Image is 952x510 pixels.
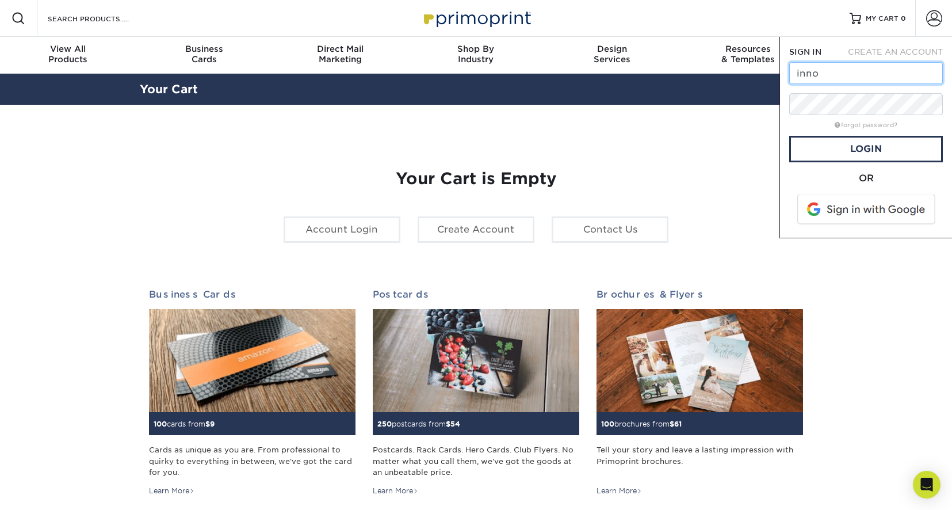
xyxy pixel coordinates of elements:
[674,420,682,428] span: 61
[373,289,579,496] a: Postcards 250postcards from$54 Postcards. Rack Cards. Hero Cards. Club Flyers. No matter what you...
[272,37,408,74] a: Direct MailMarketing
[597,309,803,413] img: Brochures & Flyers
[210,420,215,428] span: 9
[149,289,355,300] h2: Business Cards
[680,44,816,64] div: & Templates
[835,121,897,129] a: forgot password?
[544,37,680,74] a: DesignServices
[408,37,544,74] a: Shop ByIndustry
[597,444,803,478] div: Tell your story and leave a lasting impression with Primoprint brochures.
[450,420,460,428] span: 54
[136,37,272,74] a: BusinessCards
[789,62,943,84] input: Email
[408,44,544,54] span: Shop By
[597,289,803,496] a: Brochures & Flyers 100brochures from$61 Tell your story and leave a lasting impression with Primo...
[680,44,816,54] span: Resources
[913,471,940,498] div: Open Intercom Messenger
[377,420,460,428] small: postcards from
[377,420,392,428] span: 250
[140,82,198,96] a: Your Cart
[284,216,400,243] a: Account Login
[136,44,272,64] div: Cards
[848,47,943,56] span: CREATE AN ACCOUNT
[419,6,534,31] img: Primoprint
[149,309,355,413] img: Business Cards
[866,14,899,24] span: MY CART
[149,486,194,496] div: Learn More
[136,44,272,54] span: Business
[154,420,215,428] small: cards from
[597,289,803,300] h2: Brochures & Flyers
[149,289,355,496] a: Business Cards 100cards from$9 Cards as unique as you are. From professional to quirky to everyth...
[47,12,159,25] input: SEARCH PRODUCTS.....
[373,444,579,478] div: Postcards. Rack Cards. Hero Cards. Club Flyers. No matter what you call them, we've got the goods...
[373,289,579,300] h2: Postcards
[205,420,210,428] span: $
[601,420,682,428] small: brochures from
[154,420,167,428] span: 100
[597,486,642,496] div: Learn More
[789,47,821,56] span: SIGN IN
[373,486,418,496] div: Learn More
[446,420,450,428] span: $
[901,14,906,22] span: 0
[680,37,816,74] a: Resources& Templates
[670,420,674,428] span: $
[149,169,804,189] h1: Your Cart is Empty
[789,136,943,162] a: Login
[408,44,544,64] div: Industry
[373,309,579,413] img: Postcards
[149,444,355,478] div: Cards as unique as you are. From professional to quirky to everything in between, we've got the c...
[544,44,680,54] span: Design
[552,216,668,243] a: Contact Us
[789,172,943,185] div: OR
[601,420,614,428] span: 100
[272,44,408,54] span: Direct Mail
[544,44,680,64] div: Services
[272,44,408,64] div: Marketing
[418,216,534,243] a: Create Account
